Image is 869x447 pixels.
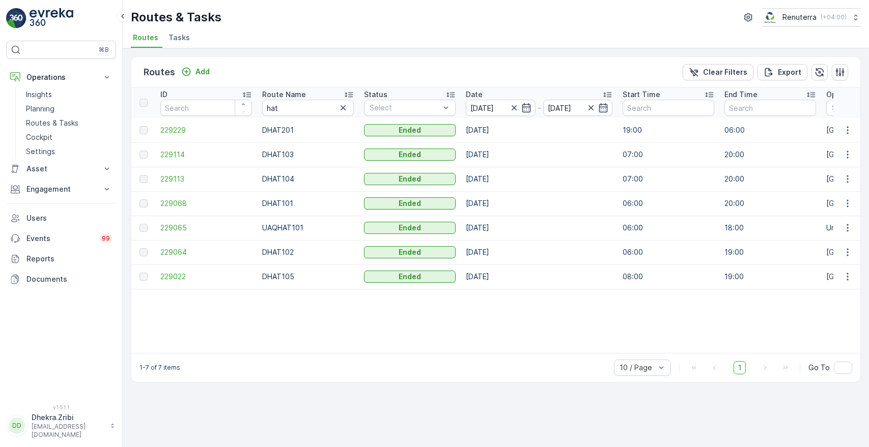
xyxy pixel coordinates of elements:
[139,175,148,183] div: Toggle Row Selected
[22,130,116,144] a: Cockpit
[6,67,116,87] button: Operations
[160,174,252,184] a: 229113
[623,125,714,135] p: 19:00
[262,272,354,282] p: DHAT105
[703,67,747,77] p: Clear Filters
[262,100,354,116] input: Search
[724,198,816,208] p: 20:00
[370,103,440,113] p: Select
[26,213,112,223] p: Users
[399,247,421,257] p: Ended
[461,216,618,240] td: [DATE]
[32,412,105,423] p: Dhekra.Zribi
[160,198,252,208] span: 229068
[763,8,861,26] button: Renuterra(+04:00)
[169,33,190,43] span: Tasks
[9,418,25,434] div: DD
[6,249,116,269] a: Reports
[724,223,816,233] p: 18:00
[734,361,746,374] span: 1
[6,179,116,199] button: Engagement
[6,159,116,179] button: Asset
[724,100,816,116] input: Search
[364,271,456,283] button: Ended
[133,33,158,43] span: Routes
[262,125,354,135] p: DHAT201
[26,164,96,174] p: Asset
[6,412,116,439] button: DDDhekra.Zribi[EMAIL_ADDRESS][DOMAIN_NAME]
[26,90,52,100] p: Insights
[399,150,421,160] p: Ended
[160,90,167,100] p: ID
[262,247,354,257] p: DHAT102
[364,222,456,234] button: Ended
[160,223,252,233] a: 229065
[26,72,96,82] p: Operations
[821,13,847,21] p: ( +04:00 )
[364,246,456,258] button: Ended
[399,174,421,184] p: Ended
[177,66,214,78] button: Add
[139,364,180,372] p: 1-7 of 7 items
[139,273,148,281] div: Toggle Row Selected
[99,46,109,54] p: ⌘B
[778,67,801,77] p: Export
[262,223,354,233] p: UAQHAT101
[399,272,421,282] p: Ended
[160,150,252,160] a: 229114
[782,12,817,22] p: Renuterra
[160,125,252,135] span: 229229
[399,223,421,233] p: Ended
[364,124,456,136] button: Ended
[724,247,816,257] p: 19:00
[758,64,807,80] button: Export
[461,191,618,216] td: [DATE]
[6,208,116,228] a: Users
[262,90,306,100] p: Route Name
[364,197,456,210] button: Ended
[32,423,105,439] p: [EMAIL_ADDRESS][DOMAIN_NAME]
[724,125,816,135] p: 06:00
[399,125,421,135] p: Ended
[623,90,660,100] p: Start Time
[262,198,354,208] p: DHAT101
[683,64,753,80] button: Clear Filters
[543,100,613,116] input: dd/mm/yyyy
[826,90,861,100] p: Operation
[724,272,816,282] p: 19:00
[139,199,148,207] div: Toggle Row Selected
[30,8,73,28] img: logo_light-DOdMpM7g.png
[160,247,252,257] a: 229064
[623,198,714,208] p: 06:00
[26,132,52,142] p: Cockpit
[461,118,618,142] td: [DATE]
[623,100,714,116] input: Search
[160,100,252,116] input: Search
[364,148,456,161] button: Ended
[461,142,618,167] td: [DATE]
[466,90,483,100] p: Date
[144,65,175,79] p: Routes
[6,228,116,249] a: Events99
[26,274,112,284] p: Documents
[623,223,714,233] p: 06:00
[466,100,536,116] input: dd/mm/yyyy
[724,174,816,184] p: 20:00
[364,173,456,185] button: Ended
[102,234,110,243] p: 99
[724,150,816,160] p: 20:00
[22,116,116,130] a: Routes & Tasks
[26,233,94,244] p: Events
[26,254,112,264] p: Reports
[6,8,26,28] img: logo
[461,167,618,191] td: [DATE]
[160,272,252,282] a: 229022
[623,247,714,257] p: 06:00
[623,150,714,160] p: 07:00
[139,126,148,134] div: Toggle Row Selected
[26,146,55,157] p: Settings
[262,150,354,160] p: DHAT103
